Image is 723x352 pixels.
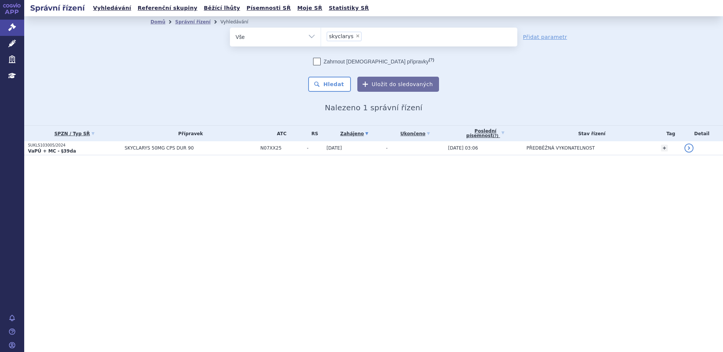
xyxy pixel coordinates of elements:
[681,126,723,141] th: Detail
[661,145,668,151] a: +
[175,19,211,25] a: Správní řízení
[329,34,354,39] span: skyclarys
[244,3,293,13] a: Písemnosti SŘ
[386,145,388,151] span: -
[307,145,323,151] span: -
[295,3,324,13] a: Moje SŘ
[523,33,567,41] a: Přidat parametr
[523,126,657,141] th: Stav řízení
[28,128,121,139] a: SPZN / Typ SŘ
[313,58,434,65] label: Zahrnout [DEMOGRAPHIC_DATA] přípravky
[355,34,360,38] span: ×
[261,145,303,151] span: N07XX25
[220,16,258,28] li: Vyhledávání
[91,3,133,13] a: Vyhledávání
[326,3,371,13] a: Statistiky SŘ
[150,19,165,25] a: Domů
[493,134,498,138] abbr: (?)
[326,128,382,139] a: Zahájeno
[386,128,444,139] a: Ukončeno
[257,126,303,141] th: ATC
[303,126,323,141] th: RS
[121,126,256,141] th: Přípravek
[326,145,342,151] span: [DATE]
[657,126,681,141] th: Tag
[24,3,91,13] h2: Správní řízení
[684,144,694,153] a: detail
[135,3,200,13] a: Referenční skupiny
[28,143,121,148] p: SUKLS103005/2024
[448,126,523,141] a: Poslednípísemnost(?)
[308,77,351,92] button: Hledat
[124,145,256,151] span: SKYCLARYS 50MG CPS DUR 90
[364,31,368,41] input: skyclarys
[202,3,242,13] a: Běžící lhůty
[325,103,422,112] span: Nalezeno 1 správní řízení
[448,145,478,151] span: [DATE] 03:06
[429,57,434,62] abbr: (?)
[357,77,439,92] button: Uložit do sledovaných
[526,145,595,151] span: PŘEDBĚŽNÁ VYKONATELNOST
[28,148,76,154] strong: VaPÚ + MC - §39da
